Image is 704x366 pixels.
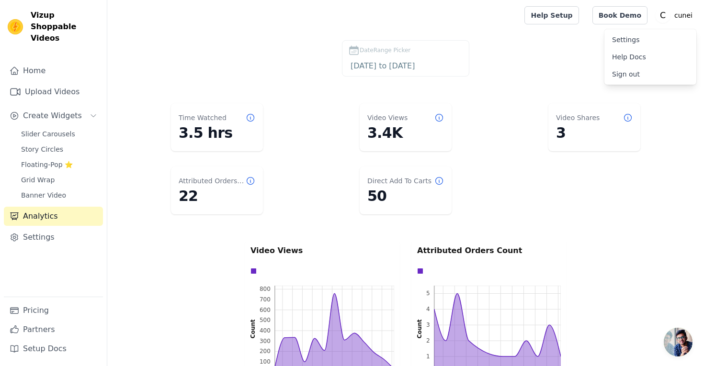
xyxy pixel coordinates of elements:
dd: 22 [179,188,255,205]
text: 2 [426,337,430,344]
text: 1 [426,353,430,360]
a: Analytics [4,207,103,226]
div: Data groups [415,266,558,277]
dt: Video Views [367,113,408,122]
a: Banner Video [15,189,103,202]
span: Grid Wrap [21,175,55,185]
text: 200 [260,348,271,355]
text: C [660,11,666,20]
a: Upload Videos [4,82,103,101]
a: Settings [4,228,103,247]
button: Create Widgets [4,106,103,125]
p: Video Views [250,245,394,256]
dt: Video Shares [556,113,600,122]
div: Open chat [664,328,693,356]
a: Sign out [604,66,696,83]
text: 3 [426,322,430,328]
a: Help Setup [524,6,579,24]
a: Settings [604,31,696,48]
a: Slider Carousels [15,127,103,141]
dd: 3.5 hrs [179,124,255,142]
input: DateRange Picker [348,60,463,72]
img: Vizup [8,19,23,34]
text: 800 [260,286,271,292]
dd: 3 [556,124,633,142]
text: 100 [260,358,271,365]
text: 700 [260,296,271,303]
a: Setup Docs [4,339,103,358]
div: Data groups [248,266,392,277]
span: Floating-Pop ⭐ [21,160,73,169]
span: Create Widgets [23,110,82,122]
text: 400 [260,327,271,334]
div: C cunei [604,29,696,85]
a: Home [4,61,103,80]
span: Banner Video [21,190,66,200]
a: Grid Wrap [15,173,103,187]
button: C cunei [655,7,696,24]
dd: 3.4K [367,124,444,142]
a: Help Docs [604,48,696,66]
text: 5 [426,290,430,297]
text: Count [250,319,256,338]
span: Slider Carousels [21,129,75,139]
span: Story Circles [21,144,63,154]
dt: Time Watched [179,113,227,122]
text: 300 [260,338,271,344]
span: DateRange Picker [360,46,410,55]
text: 4 [426,306,430,312]
a: Partners [4,320,103,339]
p: cunei [670,7,696,24]
text: 500 [260,317,271,323]
dt: Direct Add To Carts [367,176,431,186]
dt: Attributed Orders Count [179,176,246,186]
span: Vizup Shoppable Videos [31,10,99,44]
text: 600 [260,307,271,313]
dd: 50 [367,188,444,205]
a: Book Demo [592,6,647,24]
a: Pricing [4,301,103,320]
a: Floating-Pop ⭐ [15,158,103,171]
p: Attributed Orders Count [417,245,561,256]
a: Story Circles [15,143,103,156]
text: Count [416,319,423,338]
